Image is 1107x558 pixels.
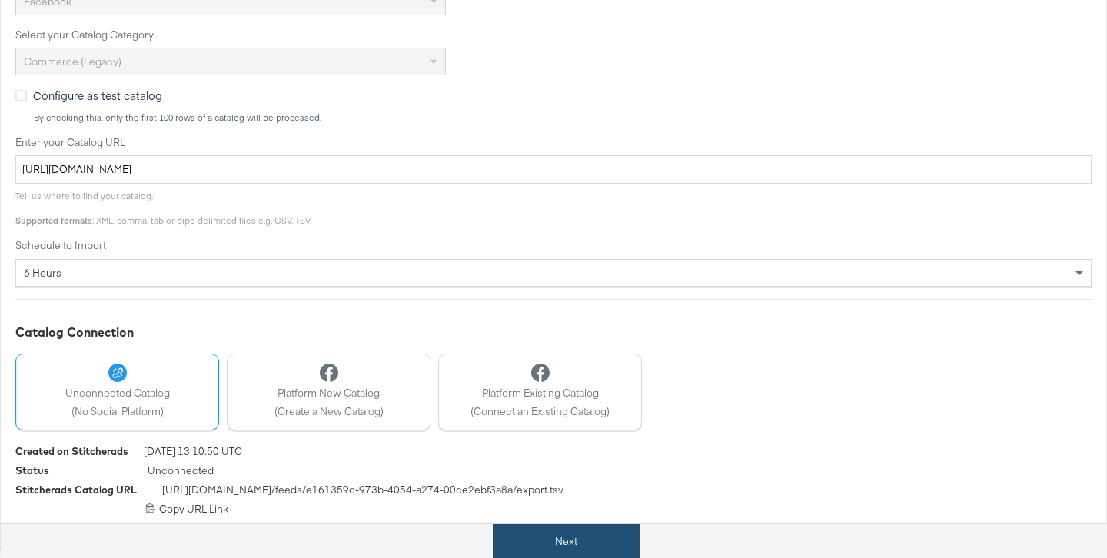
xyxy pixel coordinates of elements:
span: Unconnected [148,463,214,483]
div: Status [15,463,49,478]
span: (Connect an Existing Catalog) [470,404,610,419]
span: Unconnected Catalog [65,386,170,400]
span: Platform New Catalog [274,386,384,400]
span: [DATE] 13:10:50 UTC [144,444,242,463]
input: Enter Catalog URL, e.g. http://www.example.com/products.xml [15,155,1092,184]
span: Tell us where to find your catalog. : XML, comma, tab or pipe delimited files e.g. CSV, TSV. [15,190,311,226]
strong: Supported formats [15,214,92,226]
button: Platform Existing Catalog(Connect an Existing Catalog) [438,354,642,430]
div: Stitcherads Catalog URL [15,483,137,497]
label: Schedule to Import [15,238,1092,253]
div: Catalog Connection [15,324,1092,341]
span: Configure as test catalog [33,88,162,103]
span: 6 hours [24,266,61,280]
span: (No Social Platform) [65,404,170,419]
div: By checking this, only the first 100 rows of a catalog will be processed. [33,112,1092,123]
div: Created on Stitcherads [15,444,128,459]
button: Platform New Catalog(Create a New Catalog) [227,354,430,430]
span: Commerce (Legacy) [24,55,121,68]
span: Platform Existing Catalog [470,386,610,400]
label: Select your Catalog Category [15,28,1092,42]
button: Unconnected Catalog(No Social Platform) [15,354,219,430]
label: Enter your Catalog URL [15,135,1092,150]
div: Copy URL Link [15,502,1092,516]
span: [URL][DOMAIN_NAME] /feeds/ e161359c-973b-4054-a274-00ce2ebf3a8a /export.tsv [162,483,563,502]
span: (Create a New Catalog) [274,404,384,419]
